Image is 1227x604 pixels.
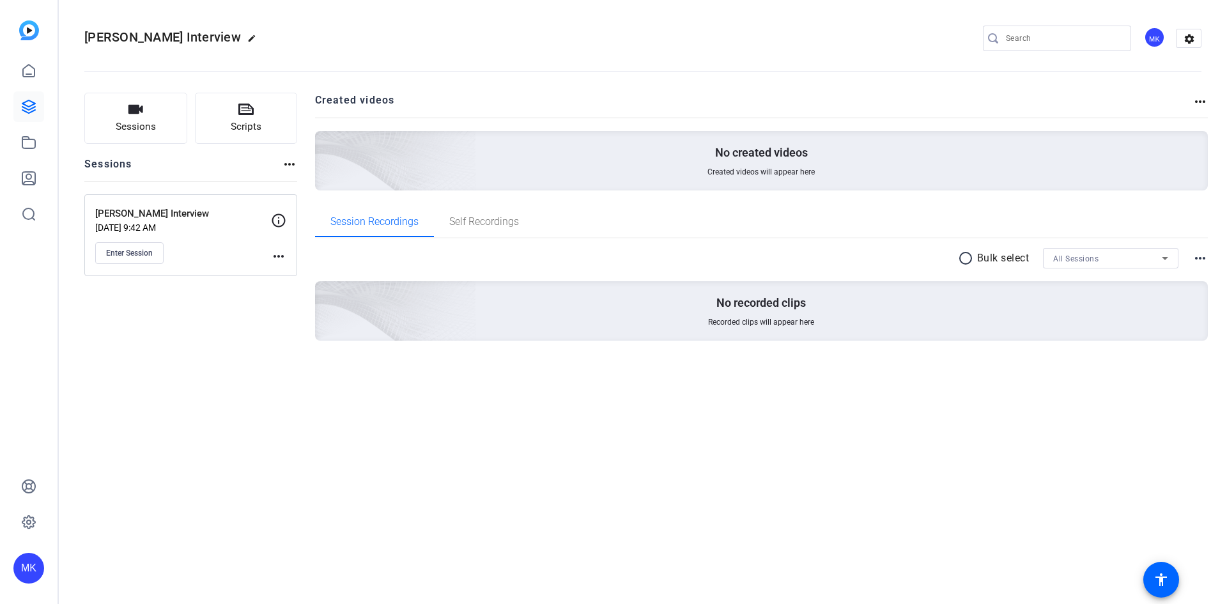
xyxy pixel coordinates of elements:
[1144,27,1165,48] div: MK
[1192,251,1208,266] mat-icon: more_horiz
[247,34,263,49] mat-icon: edit
[95,242,164,264] button: Enter Session
[95,222,271,233] p: [DATE] 9:42 AM
[84,93,187,144] button: Sessions
[449,217,519,227] span: Self Recordings
[195,93,298,144] button: Scripts
[172,4,477,282] img: Creted videos background
[84,157,132,181] h2: Sessions
[977,251,1030,266] p: Bulk select
[315,93,1193,118] h2: Created videos
[84,29,241,45] span: [PERSON_NAME] Interview
[116,120,156,134] span: Sessions
[231,120,261,134] span: Scripts
[95,206,271,221] p: [PERSON_NAME] Interview
[716,295,806,311] p: No recorded clips
[1144,27,1166,49] ngx-avatar: Michael King
[708,317,814,327] span: Recorded clips will appear here
[1006,31,1121,46] input: Search
[106,248,153,258] span: Enter Session
[172,155,477,432] img: embarkstudio-empty-session.png
[330,217,419,227] span: Session Recordings
[958,251,977,266] mat-icon: radio_button_unchecked
[1154,572,1169,587] mat-icon: accessibility
[19,20,39,40] img: blue-gradient.svg
[282,157,297,172] mat-icon: more_horiz
[13,553,44,584] div: MK
[271,249,286,264] mat-icon: more_horiz
[707,167,815,177] span: Created videos will appear here
[1053,254,1099,263] span: All Sessions
[1192,94,1208,109] mat-icon: more_horiz
[1177,29,1202,49] mat-icon: settings
[715,145,808,160] p: No created videos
